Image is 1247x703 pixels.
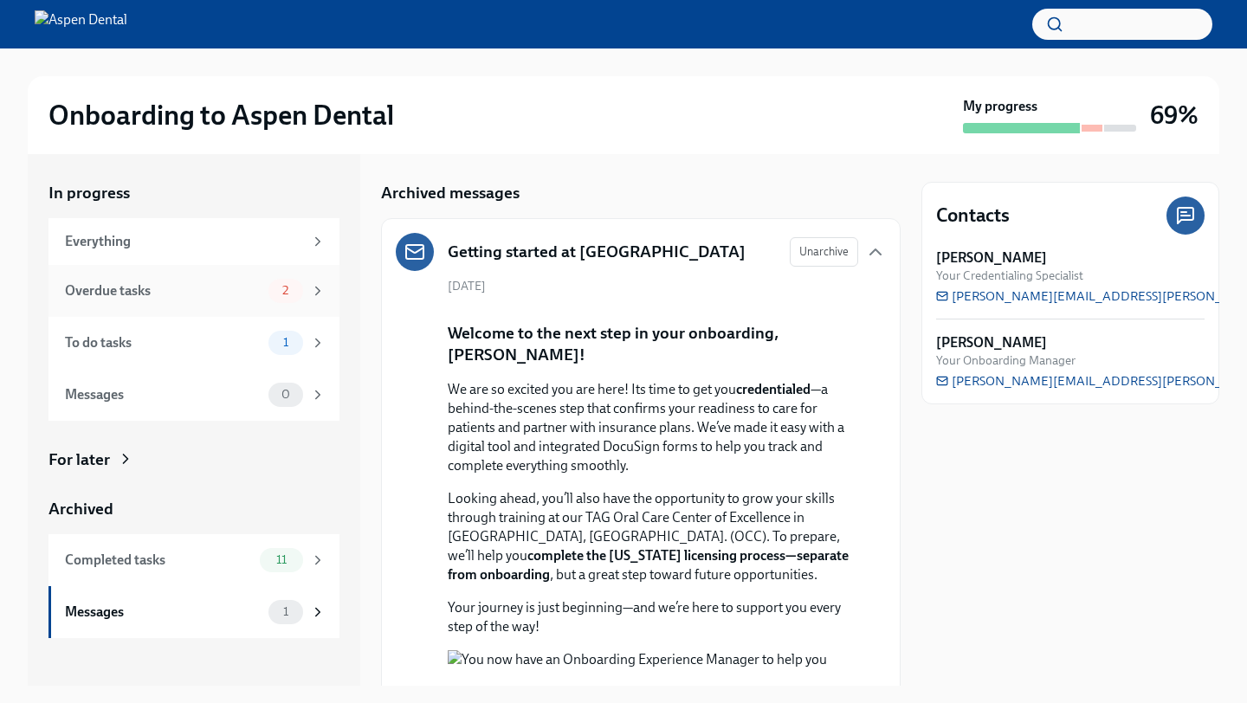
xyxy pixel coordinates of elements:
[48,586,339,638] a: Messages1
[48,98,394,132] h2: Onboarding to Aspen Dental
[48,182,339,204] a: In progress
[448,547,849,583] strong: complete the [US_STATE] licensing process—separate from onboarding
[448,241,746,263] h5: Getting started at [GEOGRAPHIC_DATA]
[266,553,297,566] span: 11
[675,684,785,700] strong: [PERSON_NAME]
[936,248,1047,268] strong: [PERSON_NAME]
[790,237,858,267] button: Unarchive
[448,278,486,294] span: [DATE]
[381,182,520,204] h5: Archived messages
[48,218,339,265] a: Everything
[448,322,858,366] p: Welcome to the next step in your onboarding, [PERSON_NAME]!
[65,232,303,251] div: Everything
[35,10,127,38] img: Aspen Dental
[48,369,339,421] a: Messages0
[65,333,262,352] div: To do tasks
[936,268,1083,284] span: Your Credentialing Specialist
[448,598,858,636] p: Your journey is just beginning—and we’re here to support you every step of the way!
[736,381,811,397] strong: credentialed
[48,534,339,586] a: Completed tasks11
[936,203,1010,229] h4: Contacts
[65,281,262,300] div: Overdue tasks
[448,650,858,669] button: Zoom image
[65,551,253,570] div: Completed tasks
[936,333,1047,352] strong: [PERSON_NAME]
[273,605,299,618] span: 1
[271,388,300,401] span: 0
[273,336,299,349] span: 1
[48,498,339,520] a: Archived
[272,284,299,297] span: 2
[48,448,110,471] div: For later
[448,380,858,475] p: We are so excited you are here! Its time to get you —a behind-the-scenes step that confirms your ...
[936,352,1076,369] span: Your Onboarding Manager
[48,317,339,369] a: To do tasks1
[448,489,858,584] p: Looking ahead, you’ll also have the opportunity to grow your skills through training at our TAG O...
[65,385,262,404] div: Messages
[1150,100,1199,131] h3: 69%
[48,265,339,317] a: Overdue tasks2
[963,97,1037,116] strong: My progress
[65,603,262,622] div: Messages
[48,448,339,471] a: For later
[799,243,849,261] span: Unarchive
